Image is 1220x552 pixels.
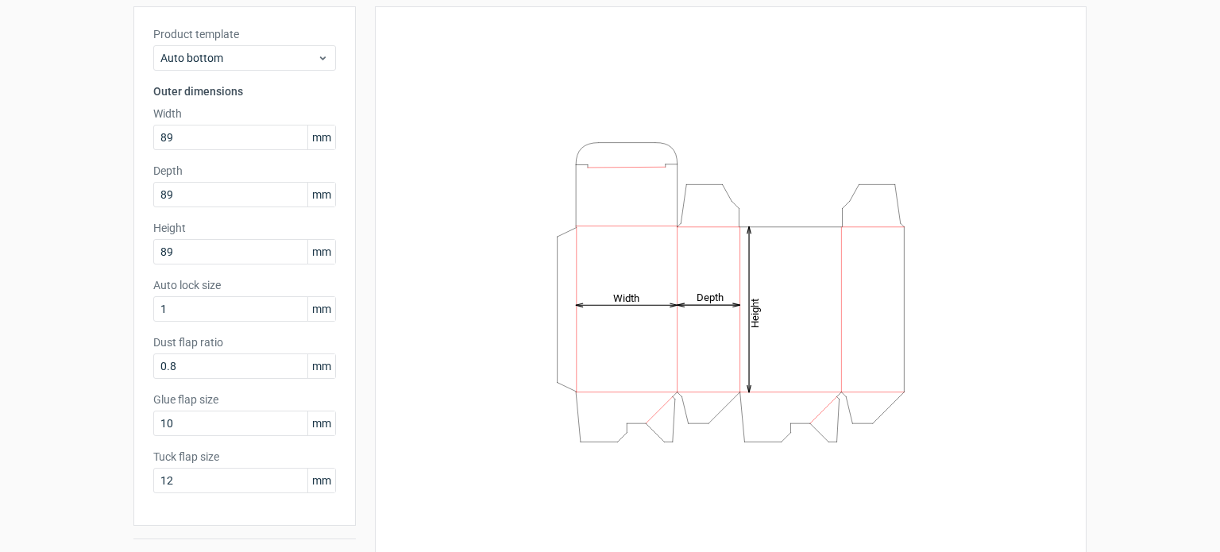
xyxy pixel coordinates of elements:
[153,220,336,236] label: Height
[160,50,317,66] span: Auto bottom
[153,449,336,465] label: Tuck flap size
[613,291,639,303] tspan: Width
[153,392,336,407] label: Glue flap size
[153,106,336,122] label: Width
[153,26,336,42] label: Product template
[153,277,336,293] label: Auto lock size
[153,83,336,99] h3: Outer dimensions
[697,291,724,303] tspan: Depth
[749,298,761,327] tspan: Height
[307,469,335,492] span: mm
[307,354,335,378] span: mm
[307,411,335,435] span: mm
[307,297,335,321] span: mm
[307,125,335,149] span: mm
[307,183,335,207] span: mm
[153,163,336,179] label: Depth
[153,334,336,350] label: Dust flap ratio
[307,240,335,264] span: mm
